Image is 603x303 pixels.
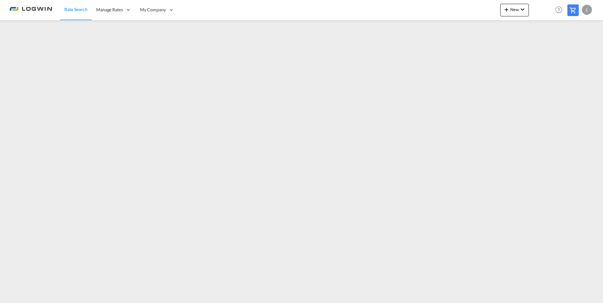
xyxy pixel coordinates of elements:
md-icon: icon-chevron-down [519,6,526,13]
div: L [582,5,592,15]
md-icon: icon-plus 400-fg [503,6,510,13]
img: 2761ae10d95411efa20a1f5e0282d2d7.png [9,3,52,17]
span: New [503,7,526,12]
span: Manage Rates [96,7,123,13]
span: My Company [140,7,166,13]
button: icon-plus 400-fgNewicon-chevron-down [500,4,529,16]
span: Rate Search [64,7,87,12]
div: Help [553,4,567,16]
span: Help [553,4,564,15]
